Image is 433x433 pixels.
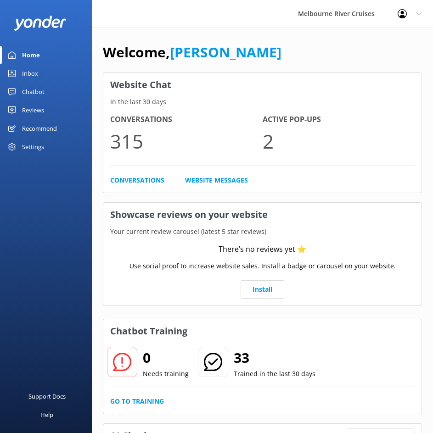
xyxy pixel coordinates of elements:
p: 2 [263,126,415,156]
div: There’s no reviews yet ⭐ [219,244,306,255]
a: Website Messages [185,175,248,185]
a: Go to Training [110,396,164,406]
a: [PERSON_NAME] [170,43,281,61]
a: Conversations [110,175,164,185]
h3: Chatbot Training [103,319,194,343]
div: Reviews [22,101,44,119]
p: Needs training [143,369,189,379]
h2: 0 [143,347,189,369]
div: Settings [22,138,44,156]
div: Help [40,405,53,424]
div: Chatbot [22,83,45,101]
p: 315 [110,126,263,156]
h1: Welcome, [103,41,281,63]
h4: Active Pop-ups [263,114,415,126]
div: Support Docs [28,387,66,405]
img: yonder-white-logo.png [14,16,67,31]
h3: Showcase reviews on your website [103,203,422,227]
h2: 33 [234,347,315,369]
div: Inbox [22,64,38,83]
h3: Website Chat [103,73,422,97]
div: Recommend [22,119,57,138]
p: Trained in the last 30 days [234,369,315,379]
p: In the last 30 days [103,97,422,107]
p: Use social proof to increase website sales. Install a badge or carousel on your website. [129,261,396,271]
a: Install [241,280,284,299]
div: Home [22,46,40,64]
p: Your current review carousel (latest 5 star reviews) [103,227,422,237]
h4: Conversations [110,114,263,126]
